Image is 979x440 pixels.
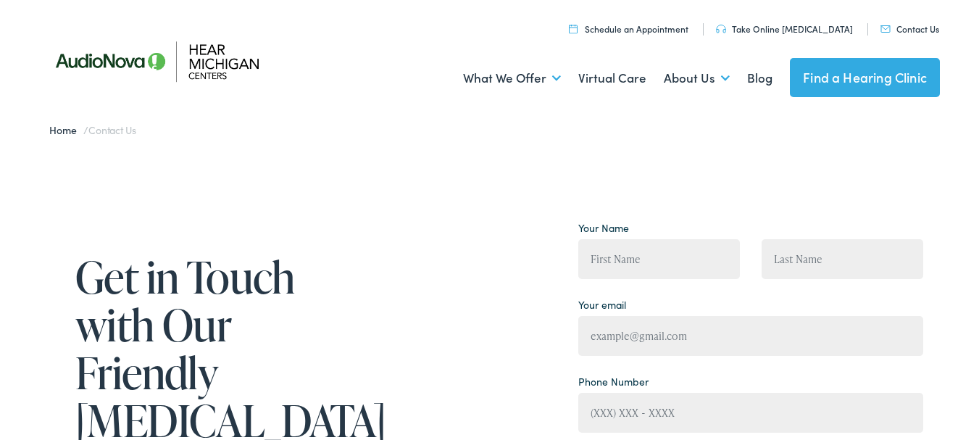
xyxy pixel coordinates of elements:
img: utility icon [569,24,578,33]
a: Schedule an Appointment [569,22,688,35]
label: Your email [578,297,626,312]
span: / [49,123,136,137]
span: Contact Us [88,123,136,137]
a: Find a Hearing Clinic [790,58,940,97]
input: First Name [578,239,740,279]
label: Phone Number [578,374,649,389]
a: About Us [664,51,730,105]
a: Contact Us [880,22,939,35]
img: utility icon [880,25,891,33]
a: What We Offer [463,51,561,105]
a: Virtual Care [578,51,646,105]
label: Your Name [578,220,629,236]
input: (XXX) XXX - XXXX [578,393,923,433]
img: utility icon [716,25,726,33]
a: Take Online [MEDICAL_DATA] [716,22,853,35]
a: Home [49,123,83,137]
a: Blog [747,51,772,105]
input: example@gmail.com [578,316,923,356]
input: Last Name [762,239,923,279]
